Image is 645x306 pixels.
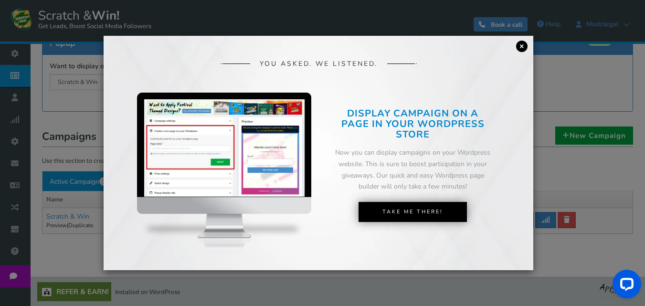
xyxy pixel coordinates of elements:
[137,93,311,269] img: mockup
[359,202,467,222] a: Take Me There!
[144,99,305,197] img: screenshot
[334,108,492,140] h2: DISPLAY CAMPAIGN ON A PAGE IN YOUR WORDPRESS STORE
[334,147,492,192] div: Now you can display campaigns on your Wordpress website. This is sure to boost participation in y...
[516,41,528,52] a: ×
[605,266,645,306] iframe: LiveChat chat widget
[260,60,378,67] span: YOU ASKED. WE LISTENED.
